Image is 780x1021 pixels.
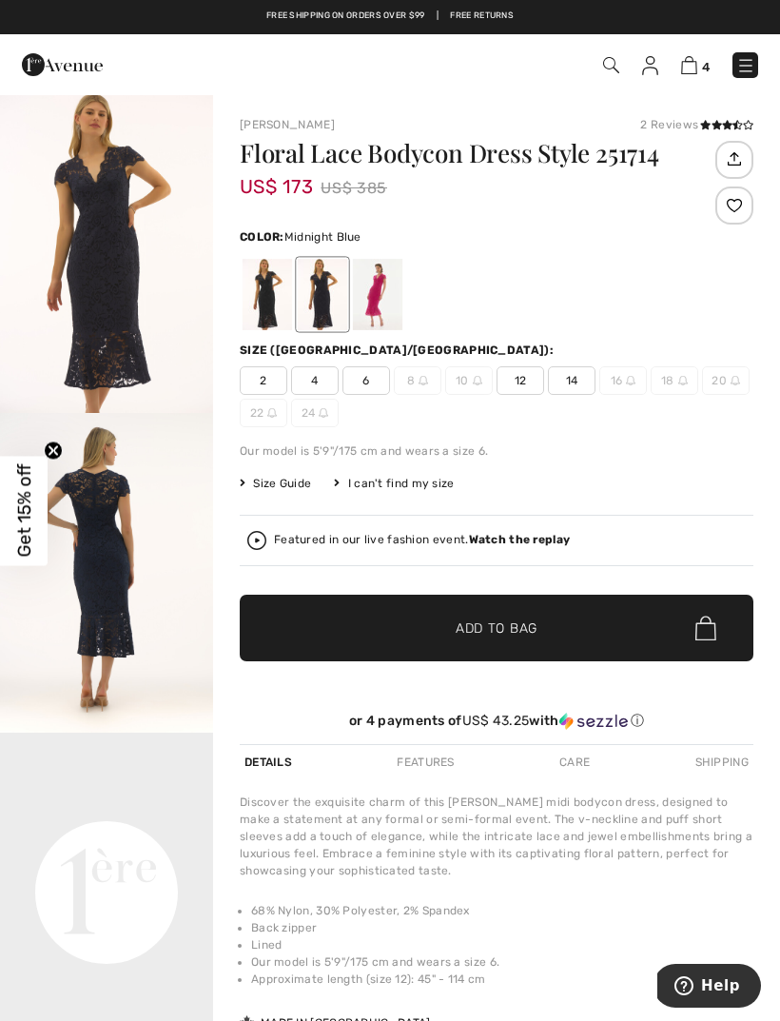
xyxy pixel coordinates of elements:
[657,964,761,1011] iframe: Opens a widget where you can find more information
[291,399,339,427] span: 24
[342,366,390,395] span: 6
[419,376,428,385] img: ring-m.svg
[298,259,347,330] div: Midnight Blue
[678,376,688,385] img: ring-m.svg
[44,441,63,460] button: Close teaser
[240,342,557,359] div: Size ([GEOGRAPHIC_DATA]/[GEOGRAPHIC_DATA]):
[548,366,595,395] span: 14
[599,366,647,395] span: 16
[555,745,595,779] div: Care
[603,57,619,73] img: Search
[240,399,287,427] span: 22
[240,745,297,779] div: Details
[559,713,628,730] img: Sezzle
[469,533,571,546] strong: Watch the replay
[681,56,697,74] img: Shopping Bag
[240,156,313,198] span: US$ 173
[437,10,439,23] span: |
[702,60,710,74] span: 4
[22,54,103,72] a: 1ère Avenue
[321,174,387,203] span: US$ 385
[240,475,311,492] span: Size Guide
[334,475,454,492] div: I can't find my size
[353,259,402,330] div: Geranium
[736,56,755,75] img: Menu
[274,534,570,546] div: Featured in our live fashion event.
[284,230,361,244] span: Midnight Blue
[473,376,482,385] img: ring-m.svg
[394,366,441,395] span: 8
[251,953,753,971] li: Our model is 5'9"/175 cm and wears a size 6.
[626,376,635,385] img: ring-m.svg
[445,366,493,395] span: 10
[251,971,753,988] li: Approximate length (size 12): 45" - 114 cm
[642,56,658,75] img: My Info
[240,713,753,730] div: or 4 payments of with
[240,230,284,244] span: Color:
[267,408,277,418] img: ring-m.svg
[240,794,753,879] div: Discover the exquisite charm of this [PERSON_NAME] midi bodycon dress, designed to make a stateme...
[13,464,35,558] span: Get 15% off
[702,366,750,395] span: 20
[240,713,753,736] div: or 4 payments ofUS$ 43.25withSezzle Click to learn more about Sezzle
[291,366,339,395] span: 4
[266,10,425,23] a: Free shipping on orders over $99
[240,366,287,395] span: 2
[319,408,328,418] img: ring-m.svg
[718,143,750,175] img: Share
[462,713,530,729] span: US$ 43.25
[731,376,740,385] img: ring-m.svg
[651,366,698,395] span: 18
[497,366,544,395] span: 12
[240,118,335,131] a: [PERSON_NAME]
[640,116,753,133] div: 2 Reviews
[691,745,753,779] div: Shipping
[456,618,537,638] span: Add to Bag
[392,745,458,779] div: Features
[243,259,292,330] div: Black
[251,919,753,936] li: Back zipper
[695,616,716,640] img: Bag.svg
[22,46,103,84] img: 1ère Avenue
[247,531,266,550] img: Watch the replay
[251,936,753,953] li: Lined
[681,53,710,76] a: 4
[240,595,753,661] button: Add to Bag
[240,141,711,166] h1: Floral Lace Bodycon Dress Style 251714
[251,902,753,919] li: 68% Nylon, 30% Polyester, 2% Spandex
[240,442,753,460] div: Our model is 5'9"/175 cm and wears a size 6.
[450,10,514,23] a: Free Returns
